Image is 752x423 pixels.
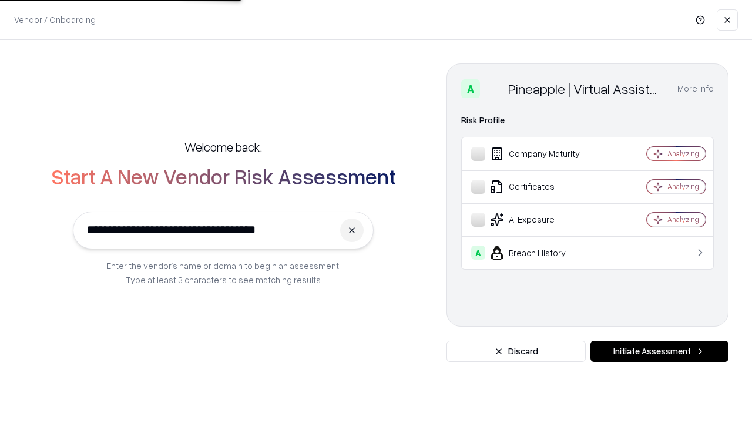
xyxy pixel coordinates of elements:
[485,79,503,98] img: Pineapple | Virtual Assistant Agency
[667,214,699,224] div: Analyzing
[461,113,714,127] div: Risk Profile
[471,246,612,260] div: Breach History
[471,246,485,260] div: A
[677,78,714,99] button: More info
[51,164,396,188] h2: Start A New Vendor Risk Assessment
[667,149,699,159] div: Analyzing
[471,180,612,194] div: Certificates
[508,79,663,98] div: Pineapple | Virtual Assistant Agency
[471,147,612,161] div: Company Maturity
[106,258,341,287] p: Enter the vendor’s name or domain to begin an assessment. Type at least 3 characters to see match...
[590,341,728,362] button: Initiate Assessment
[184,139,262,155] h5: Welcome back,
[446,341,586,362] button: Discard
[667,182,699,192] div: Analyzing
[461,79,480,98] div: A
[471,213,612,227] div: AI Exposure
[14,14,96,26] p: Vendor / Onboarding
